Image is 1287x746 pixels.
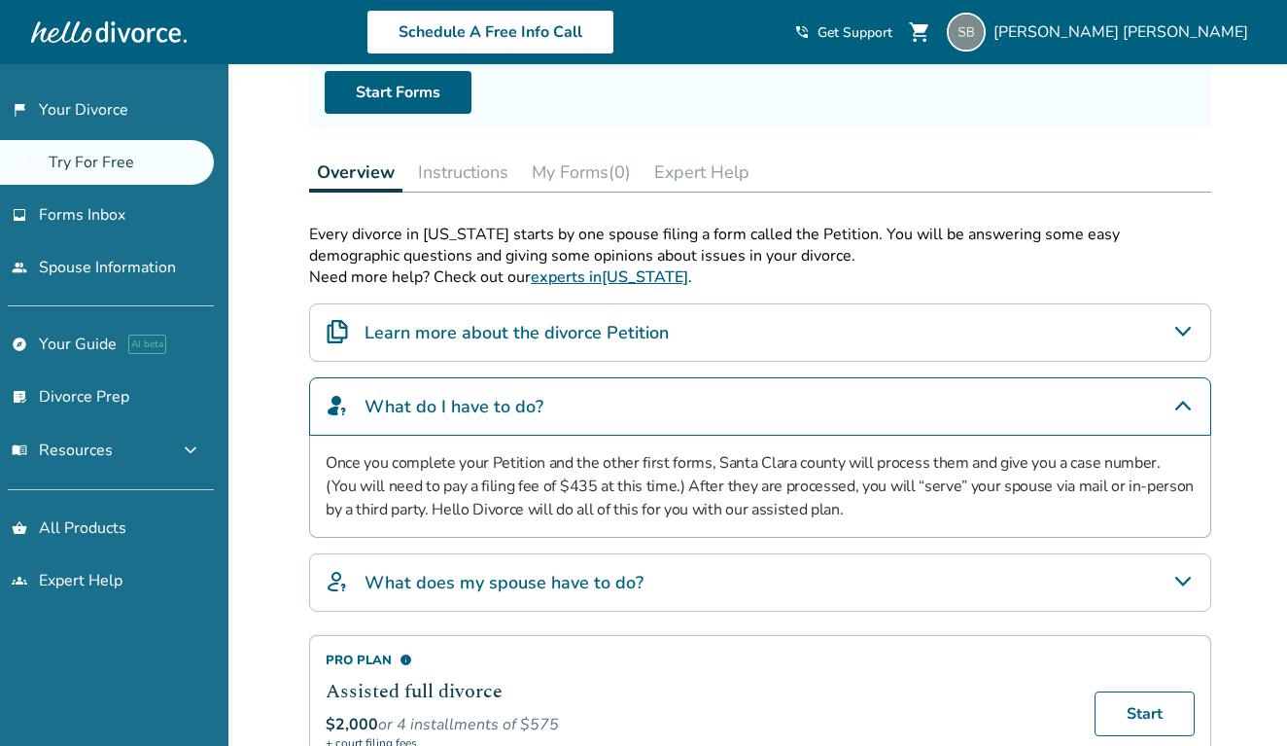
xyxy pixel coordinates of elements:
span: Forms Inbox [39,204,125,226]
span: shopping_basket [12,520,27,536]
button: My Forms(0) [524,153,639,192]
p: Once you complete your Petition and the other first forms, Santa Clara county will process them a... [326,451,1195,521]
div: or 4 installments of $575 [326,714,1071,735]
span: [PERSON_NAME] [PERSON_NAME] [993,21,1256,43]
span: list_alt_check [12,389,27,405]
img: Learn more about the divorce Petition [326,320,349,343]
div: What do I have to do? [309,377,1211,436]
span: AI beta [128,335,166,354]
span: flag_2 [12,102,27,118]
h4: Learn more about the divorce Petition [365,320,669,345]
span: Get Support [817,23,892,42]
span: $2,000 [326,714,378,735]
button: Instructions [410,153,516,192]
a: Start [1095,692,1195,736]
span: expand_more [179,439,202,462]
h2: Assisted full divorce [326,677,1071,706]
span: groups [12,573,27,588]
span: people [12,260,27,275]
h4: What do I have to do? [365,394,543,419]
span: info [400,654,412,666]
h4: What does my spouse have to do? [365,570,643,595]
img: What do I have to do? [326,394,349,417]
span: inbox [12,207,27,223]
p: Every divorce in [US_STATE] starts by one spouse filing a form called the Petition. You will be a... [309,224,1211,266]
a: Start Forms [325,71,471,114]
div: Learn more about the divorce Petition [309,303,1211,362]
img: 4ryansusan@gmail.com [947,13,986,52]
span: shopping_cart [908,20,931,44]
p: Need more help? Check out our . [309,266,1211,288]
a: experts in[US_STATE] [531,266,688,288]
iframe: Chat Widget [1190,653,1287,746]
span: phone_in_talk [794,24,810,40]
a: Schedule A Free Info Call [366,10,614,54]
span: menu_book [12,443,27,458]
img: What does my spouse have to do? [326,570,349,593]
span: Resources [12,440,113,461]
button: Overview [309,153,402,193]
button: Expert Help [646,153,757,192]
span: explore [12,337,27,352]
div: Pro Plan [326,652,1071,669]
a: phone_in_talkGet Support [794,23,892,42]
div: What does my spouse have to do? [309,553,1211,612]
